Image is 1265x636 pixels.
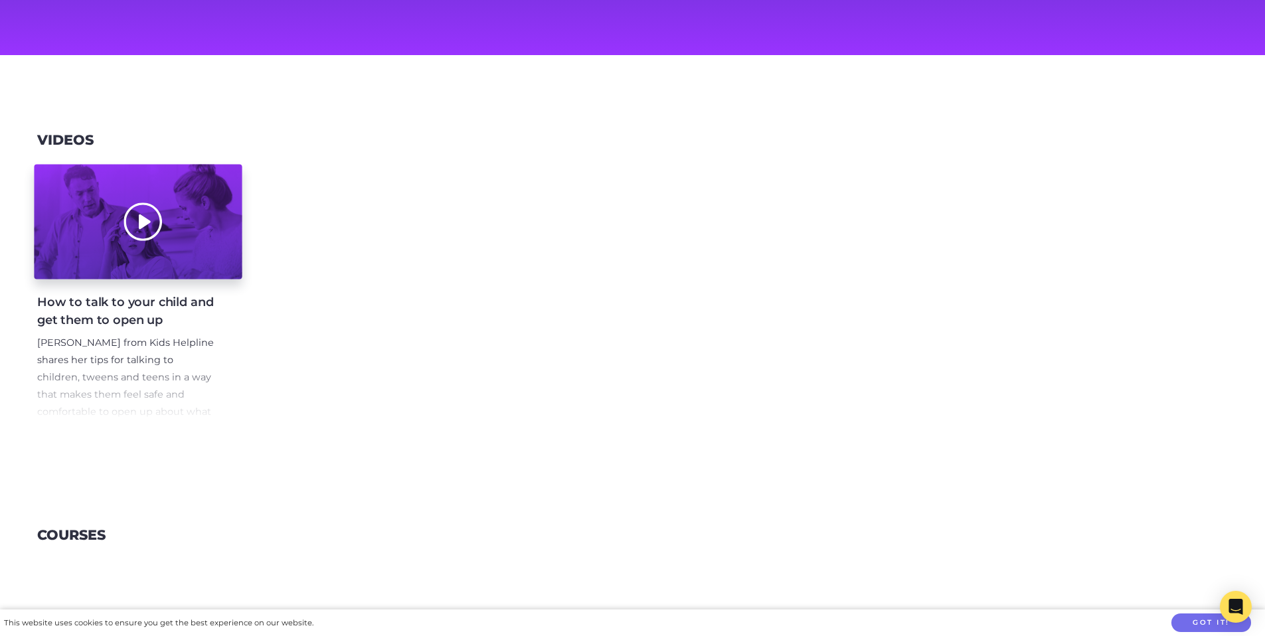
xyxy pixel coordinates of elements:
[37,132,94,149] h3: Videos
[37,335,218,438] p: [PERSON_NAME] from Kids Helpline shares her tips for talking to children, tweens and teens in a w...
[37,527,106,544] h3: Courses
[4,616,313,630] div: This website uses cookies to ensure you get the best experience on our website.
[37,166,239,421] a: How to talk to your child and get them to open up [PERSON_NAME] from Kids Helpline shares her tip...
[1171,613,1251,633] button: Got it!
[1220,591,1252,623] div: Open Intercom Messenger
[37,293,218,329] h4: How to talk to your child and get them to open up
